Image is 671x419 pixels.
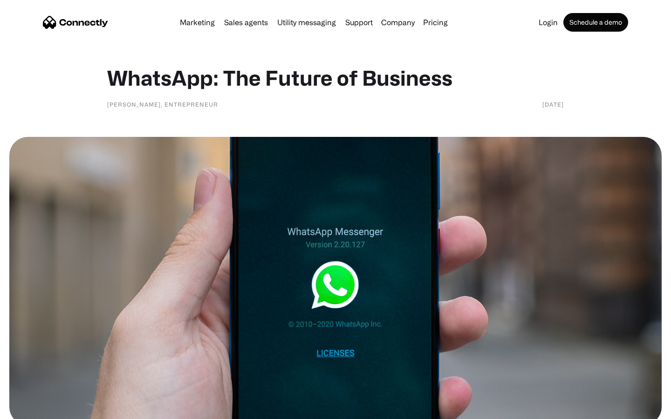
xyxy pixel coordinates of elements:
div: Company [381,16,415,29]
a: Marketing [176,19,219,26]
h1: WhatsApp: The Future of Business [107,65,564,90]
a: home [43,15,108,29]
a: Login [535,19,561,26]
a: Schedule a demo [563,13,628,32]
a: Support [342,19,377,26]
aside: Language selected: English [9,403,56,416]
div: [PERSON_NAME], Entrepreneur [107,100,218,109]
div: [DATE] [542,100,564,109]
a: Utility messaging [274,19,340,26]
div: Company [378,16,418,29]
a: Sales agents [220,19,272,26]
a: Pricing [419,19,452,26]
ul: Language list [19,403,56,416]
